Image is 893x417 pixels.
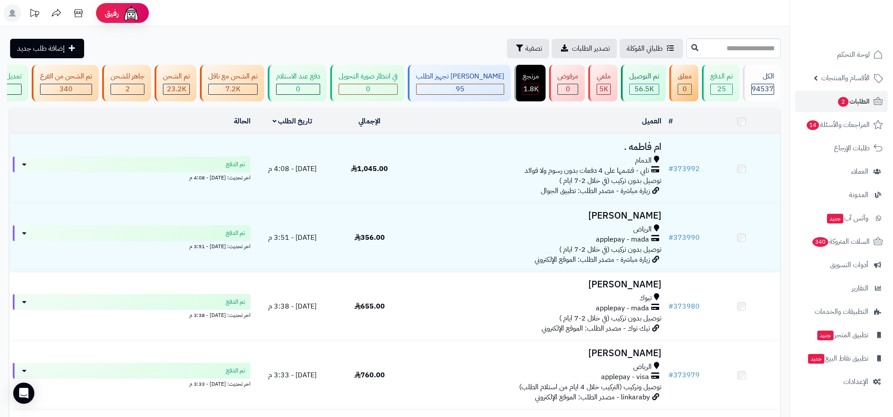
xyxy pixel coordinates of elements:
div: اخر تحديث: [DATE] - 3:33 م [13,379,251,388]
span: 94537 [752,84,774,94]
a: المراجعات والأسئلة14 [795,114,888,135]
span: 655.00 [354,301,385,312]
span: تابي - قسّمها على 4 دفعات بدون رسوم ولا فوائد [524,166,649,176]
h3: ام فاطمه . [412,142,661,152]
span: جديد [827,214,843,223]
a: العملاء [795,161,888,182]
span: تطبيق المتجر [816,329,868,341]
a: إضافة طلب جديد [10,39,84,58]
h3: [PERSON_NAME] [412,211,661,221]
span: 0 [296,84,300,94]
div: Open Intercom Messenger [13,383,34,404]
span: # [668,232,673,243]
div: جاهز للشحن [111,71,144,82]
a: دفع عند الاستلام 0 [266,65,328,101]
div: مرفوض [557,71,578,82]
span: applepay - mada [596,235,649,245]
span: 25 [717,84,726,94]
span: التطبيقات والخدمات [815,305,868,318]
span: 0 [683,84,687,94]
a: مرتجع 1.8K [513,65,547,101]
div: 340 [41,84,92,94]
a: المدونة [795,184,888,205]
h3: [PERSON_NAME] [412,348,661,358]
div: دفع عند الاستلام [276,71,320,82]
a: تم الشحن من الفرع 340 [30,65,100,101]
a: تطبيق نقاط البيعجديد [795,348,888,369]
span: توصيل بدون تركيب (في خلال 2-7 ايام ) [559,313,661,324]
div: 1807 [523,84,539,94]
span: تصدير الطلبات [572,43,610,54]
div: 4964 [597,84,610,94]
div: 0 [678,84,691,94]
a: تاريخ الطلب [273,116,313,127]
div: اخر تحديث: [DATE] - 3:38 م [13,310,251,319]
div: تم الشحن [163,71,190,82]
span: 356.00 [354,232,385,243]
a: وآتس آبجديد [795,208,888,229]
span: 1,045.00 [351,164,388,174]
a: طلبات الإرجاع [795,138,888,159]
span: لوحة التحكم [837,48,870,61]
a: التطبيقات والخدمات [795,301,888,322]
button: تصفية [507,39,549,58]
a: ملغي 5K [587,65,619,101]
a: تحديثات المنصة [23,4,45,24]
span: 0 [566,84,570,94]
img: ai-face.png [122,4,140,22]
span: # [668,370,673,380]
div: 56524 [630,84,659,94]
span: 340 [59,84,73,94]
div: 0 [558,84,578,94]
span: linkaraby - مصدر الطلب: الموقع الإلكتروني [535,392,650,402]
span: # [668,301,673,312]
a: #373992 [668,164,700,174]
span: 2 [838,97,849,107]
span: الرياض [633,224,652,235]
span: 23.2K [167,84,186,94]
span: 7.2K [225,84,240,94]
a: أدوات التسويق [795,254,888,276]
div: تم الدفع [710,71,733,82]
span: 0 [366,84,370,94]
span: [DATE] - 3:38 م [268,301,317,312]
a: في انتظار صورة التحويل 0 [328,65,406,101]
div: 7223 [209,84,257,94]
span: المراجعات والأسئلة [806,119,870,131]
span: 14 [807,120,819,130]
span: زيارة مباشرة - مصدر الطلب: تطبيق الجوال [541,186,650,196]
a: مرفوض 0 [547,65,587,101]
div: 0 [277,84,320,94]
span: الطلبات [837,95,870,108]
div: في انتظار صورة التحويل [339,71,398,82]
div: 25 [711,84,732,94]
a: جاهز للشحن 2 [100,65,153,101]
span: 760.00 [354,370,385,380]
span: التقارير [852,282,868,294]
div: تم الشحن من الفرع [40,71,92,82]
div: تم التوصيل [629,71,659,82]
span: إضافة طلب جديد [17,43,65,54]
span: 95 [456,84,465,94]
span: تم الدفع [226,229,245,238]
a: الإعدادات [795,371,888,392]
span: طلباتي المُوكلة [627,43,663,54]
span: تم الدفع [226,298,245,306]
span: وآتس آب [826,212,868,224]
span: السلات المتروكة [812,235,870,248]
span: applepay - mada [596,303,649,313]
span: رفيق [105,8,119,19]
a: تم الدفع 25 [700,65,741,101]
span: المدونة [849,189,868,201]
div: 2 [111,84,144,94]
a: تم الشحن مع ناقل 7.2K [198,65,266,101]
span: طلبات الإرجاع [834,142,870,154]
a: معلق 0 [668,65,700,101]
span: تم الدفع [226,160,245,169]
div: معلق [678,71,692,82]
a: تم التوصيل 56.5K [619,65,668,101]
span: تبوك [639,293,652,303]
a: #373990 [668,232,700,243]
span: تم الدفع [226,366,245,375]
span: الأقسام والمنتجات [821,72,870,84]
